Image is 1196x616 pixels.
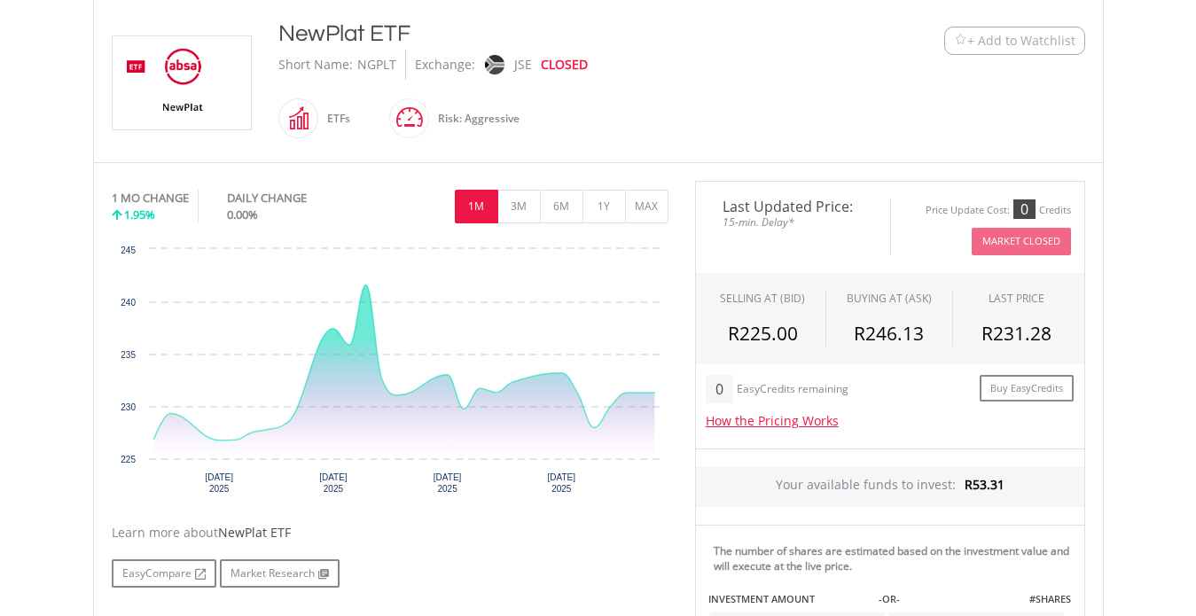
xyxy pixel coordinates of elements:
[415,50,475,80] div: Exchange:
[278,18,835,50] div: NewPlat ETF
[455,190,498,223] button: 1M
[728,321,798,346] span: R225.00
[1039,204,1071,217] div: Credits
[514,50,532,80] div: JSE
[1013,199,1036,219] div: 0
[714,543,1077,573] div: The number of shares are estimated based on the investment value and will execute at the live price.
[121,402,136,412] text: 230
[879,592,900,606] label: -OR-
[625,190,668,223] button: MAX
[706,412,839,429] a: How the Pricing Works
[1029,592,1071,606] label: #SHARES
[429,97,520,140] div: Risk: Aggressive
[278,50,353,80] div: Short Name:
[484,55,504,74] img: jse.png
[227,190,366,207] div: DAILY CHANGE
[112,240,668,506] div: Chart. Highcharts interactive chart.
[218,524,291,541] span: NewPlat ETF
[720,291,805,306] div: SELLING AT (BID)
[944,27,1085,55] button: Watchlist + Add to Watchlist
[696,467,1084,507] div: Your available funds to invest:
[121,246,136,255] text: 245
[112,240,668,506] svg: Interactive chart
[112,559,216,588] a: EasyCompare
[121,455,136,464] text: 225
[708,592,815,606] label: INVESTMENT AMOUNT
[115,36,248,129] img: EQU.ZA.NGPLT.png
[318,97,350,140] div: ETFs
[989,291,1044,306] div: LAST PRICE
[980,375,1074,402] a: Buy EasyCredits
[582,190,626,223] button: 1Y
[965,476,1004,493] span: R53.31
[547,472,575,494] text: [DATE] 2025
[497,190,541,223] button: 3M
[220,559,340,588] a: Market Research
[847,291,932,306] span: BUYING AT (ASK)
[541,50,588,80] div: CLOSED
[706,375,733,403] div: 0
[540,190,583,223] button: 6M
[954,34,967,47] img: Watchlist
[121,298,136,308] text: 240
[972,228,1071,255] button: Market Closed
[737,383,848,398] div: EasyCredits remaining
[709,199,877,214] span: Last Updated Price:
[967,32,1075,50] span: + Add to Watchlist
[121,350,136,360] text: 235
[357,50,396,80] div: NGPLT
[124,207,155,222] span: 1.95%
[926,204,1010,217] div: Price Update Cost:
[227,207,258,222] span: 0.00%
[981,321,1051,346] span: R231.28
[433,472,461,494] text: [DATE] 2025
[709,214,877,230] span: 15-min. Delay*
[112,190,189,207] div: 1 MO CHANGE
[112,524,668,542] div: Learn more about
[854,321,924,346] span: R246.13
[319,472,348,494] text: [DATE] 2025
[205,472,233,494] text: [DATE] 2025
